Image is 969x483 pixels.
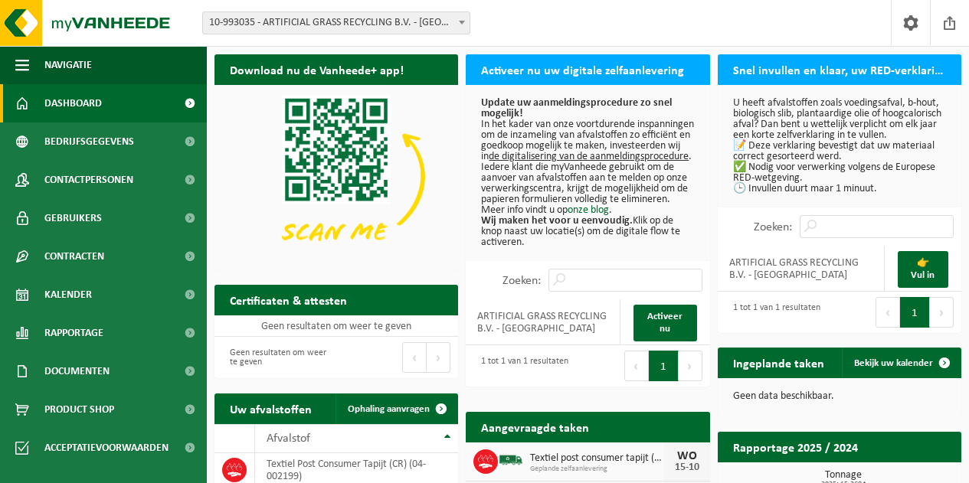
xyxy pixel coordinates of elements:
[672,462,702,473] div: 15-10
[427,342,450,373] button: Next
[44,122,134,161] span: Bedrijfsgegevens
[679,351,702,381] button: Next
[481,216,694,248] p: Klik op de knop naast uw locatie(s) om de digitale flow te activeren.
[718,348,840,377] h2: Ingeplande taken
[214,285,362,315] h2: Certificaten & attesten
[481,97,672,119] b: Update uw aanmeldingsprocedure zo snel mogelijk!
[267,432,310,445] span: Afvalstof
[754,221,792,233] label: Zoeken:
[402,342,427,373] button: Previous
[842,348,960,378] a: Bekijk uw kalender
[672,450,702,462] div: WO
[530,452,663,465] span: Textiel post consumer tapijt (cr)
[336,393,457,424] a: Ophaling aanvragen
[214,85,458,268] img: Download de VHEPlus App
[624,351,649,381] button: Previous
[202,11,470,34] span: 10-993035 - ARTIFICIAL GRASS RECYCLING B.V. - AMSTERDAM
[44,352,110,390] span: Documenten
[633,305,697,341] a: Activeer nu
[203,12,470,34] span: 10-993035 - ARTIFICIAL GRASS RECYCLING B.V. - AMSTERDAM
[44,161,133,199] span: Contactpersonen
[568,204,609,216] a: onze blog
[348,404,430,414] span: Ophaling aanvragen
[473,349,568,383] div: 1 tot 1 van 1 resultaten
[214,315,458,337] td: Geen resultaten om weer te geven
[481,215,633,227] b: Wij maken het voor u eenvoudig.
[222,341,329,374] div: Geen resultaten om weer te geven
[854,358,933,368] span: Bekijk uw kalender
[503,275,541,287] label: Zoeken:
[44,390,114,429] span: Product Shop
[489,151,689,162] u: de digitalisering van de aanmeldingsprocedure
[718,54,961,84] h2: Snel invullen en klaar, uw RED-verklaring voor 2025
[44,429,169,467] span: Acceptatievoorwaarden
[498,447,524,473] img: BL-SO-LV
[718,246,885,292] td: ARTIFICIAL GRASS RECYCLING B.V. - [GEOGRAPHIC_DATA]
[466,54,699,84] h2: Activeer nu uw digitale zelfaanlevering
[530,465,663,474] span: Geplande zelfaanlevering
[718,432,873,462] h2: Rapportage 2025 / 2024
[649,351,679,381] button: 1
[214,393,327,423] h2: Uw afvalstoffen
[876,297,900,328] button: Previous
[898,251,948,288] a: 👉 Vul in
[466,412,604,442] h2: Aangevraagde taken
[733,98,946,194] p: U heeft afvalstoffen zoals voedingsafval, b-hout, biologisch slib, plantaardige olie of hoogcalor...
[466,299,620,345] td: ARTIFICIAL GRASS RECYCLING B.V. - [GEOGRAPHIC_DATA]
[214,54,419,84] h2: Download nu de Vanheede+ app!
[44,276,92,314] span: Kalender
[44,314,103,352] span: Rapportage
[900,297,930,328] button: 1
[44,84,102,122] span: Dashboard
[44,46,92,84] span: Navigatie
[44,199,102,237] span: Gebruikers
[725,295,820,329] div: 1 tot 1 van 1 resultaten
[733,391,946,402] p: Geen data beschikbaar.
[44,237,104,276] span: Contracten
[930,297,954,328] button: Next
[481,119,694,216] p: In het kader van onze voortdurende inspanningen om de inzameling van afvalstoffen zo efficiënt en...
